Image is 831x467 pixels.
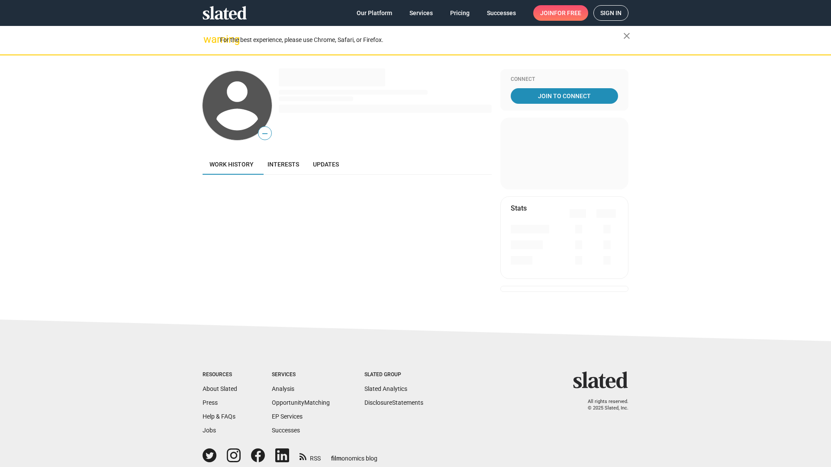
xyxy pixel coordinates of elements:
a: Help & FAQs [203,413,235,420]
span: Successes [487,5,516,21]
div: Resources [203,371,237,378]
span: Interests [267,161,299,168]
a: Our Platform [350,5,399,21]
div: For the best experience, please use Chrome, Safari, or Firefox. [220,34,623,46]
a: About Slated [203,385,237,392]
a: Successes [480,5,523,21]
span: Pricing [450,5,470,21]
a: Interests [261,154,306,175]
span: Updates [313,161,339,168]
div: Services [272,371,330,378]
a: Jobs [203,427,216,434]
a: Updates [306,154,346,175]
a: Analysis [272,385,294,392]
span: Join [540,5,581,21]
a: OpportunityMatching [272,399,330,406]
a: Services [403,5,440,21]
mat-icon: close [622,31,632,41]
a: Pricing [443,5,477,21]
span: — [258,128,271,139]
div: Slated Group [364,371,423,378]
a: EP Services [272,413,303,420]
a: Press [203,399,218,406]
a: Joinfor free [533,5,588,21]
a: DisclosureStatements [364,399,423,406]
p: All rights reserved. © 2025 Slated, Inc. [579,399,628,411]
span: Join To Connect [512,88,616,104]
span: for free [554,5,581,21]
mat-card-title: Stats [511,204,527,213]
a: RSS [300,449,321,463]
a: Work history [203,154,261,175]
span: Our Platform [357,5,392,21]
mat-icon: warning [203,34,214,45]
span: film [331,455,341,462]
a: Sign in [593,5,628,21]
span: Services [409,5,433,21]
a: Slated Analytics [364,385,407,392]
div: Connect [511,76,618,83]
a: Join To Connect [511,88,618,104]
span: Sign in [600,6,622,20]
span: Work history [209,161,254,168]
a: filmonomics blog [331,448,377,463]
a: Successes [272,427,300,434]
